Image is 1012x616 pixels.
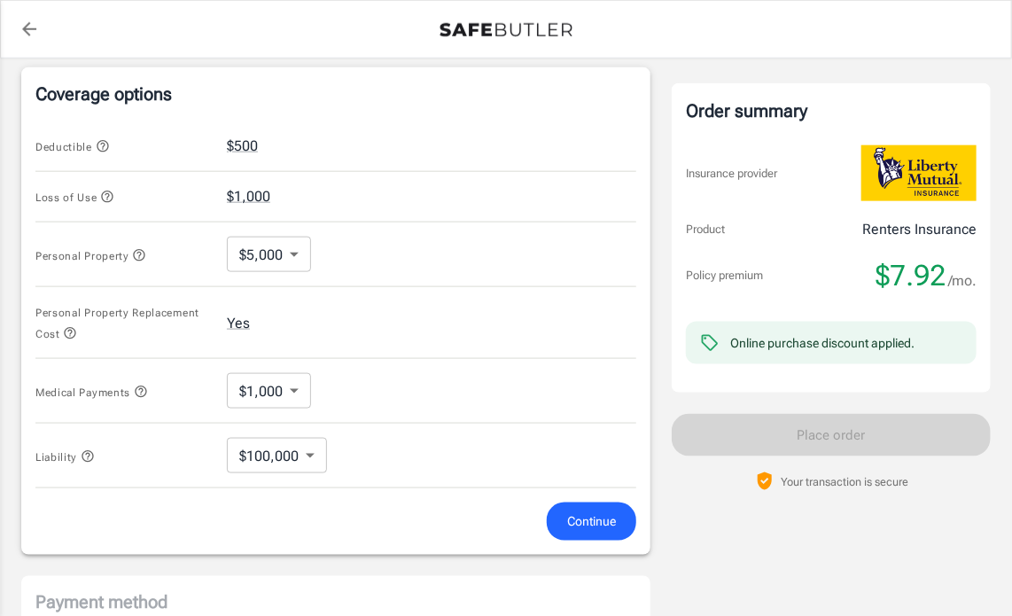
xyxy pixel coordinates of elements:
[730,334,915,352] div: Online purchase discount applied.
[686,221,725,238] p: Product
[948,269,977,293] span: /mo.
[227,186,270,207] button: $1,000
[35,186,114,207] button: Loss of Use
[781,473,908,490] p: Your transaction is secure
[35,245,146,266] button: Personal Property
[876,258,946,293] span: $7.92
[227,373,311,409] div: $1,000
[686,97,977,124] div: Order summary
[35,381,148,402] button: Medical Payments
[567,511,616,533] span: Continue
[227,136,258,157] button: $500
[35,136,110,157] button: Deductible
[547,503,636,541] button: Continue
[227,237,311,272] div: $5,000
[35,82,636,106] p: Coverage options
[440,23,572,37] img: Back to quotes
[686,267,763,285] p: Policy premium
[686,165,777,183] p: Insurance provider
[227,438,327,473] div: $100,000
[861,145,977,201] img: Liberty Mutual
[35,451,95,464] span: Liability
[12,12,47,47] a: back to quotes
[35,307,199,340] span: Personal Property Replacement Cost
[227,313,250,334] button: Yes
[35,386,148,399] span: Medical Payments
[35,191,114,204] span: Loss of Use
[35,301,213,344] button: Personal Property Replacement Cost
[35,141,110,153] span: Deductible
[35,446,95,467] button: Liability
[862,219,977,240] p: Renters Insurance
[35,250,146,262] span: Personal Property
